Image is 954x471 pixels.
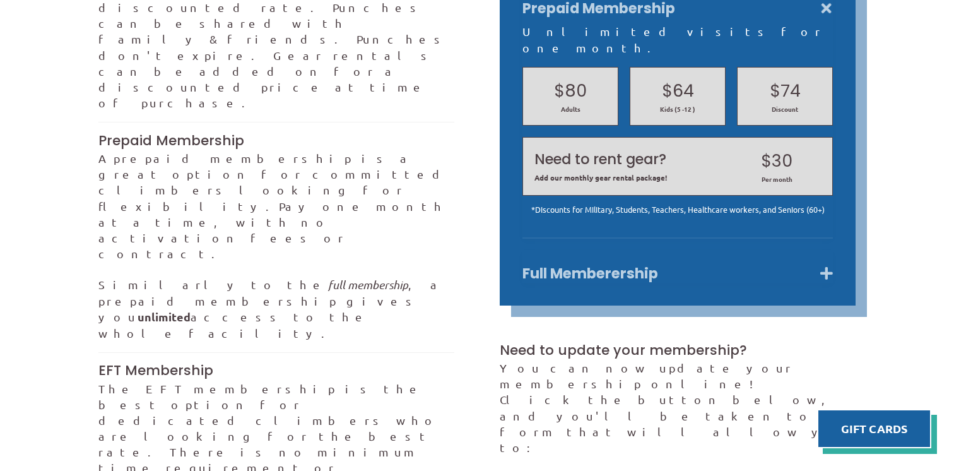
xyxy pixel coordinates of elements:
[98,152,452,213] span: A prepaid membership is a great option for committed climbers looking for flexibility.
[642,79,714,103] h2: $64
[733,149,821,173] h2: $30
[98,150,454,261] p: Pay one month at a time, with no activation fees or contract.
[534,150,722,170] h2: Need to rent gear?
[733,175,821,184] span: Per month
[500,360,856,455] p: You can now update your membership online! Click the button below, and you'll be taken to a form ...
[534,172,722,182] span: Add our monthly gear rental package!
[328,278,408,292] em: full membership
[500,341,856,360] h3: Need to update your membership?
[98,361,454,380] h3: EFT Membership
[749,105,821,114] span: Discount
[522,204,833,215] div: *Discounts for Military, Students, Teachers, Healthcare workers, and Seniors (60+)
[534,79,606,103] h2: $80
[642,105,714,114] span: Kids (5 -12 )
[98,277,454,341] p: Similarly to the , a prepaid membership gives you access to the whole facility.
[98,131,454,150] h3: Prepaid Membership
[522,23,833,55] div: Unlimited visits for one month.
[534,105,606,114] span: Adults
[749,79,821,103] h2: $74
[138,309,191,324] strong: unlimited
